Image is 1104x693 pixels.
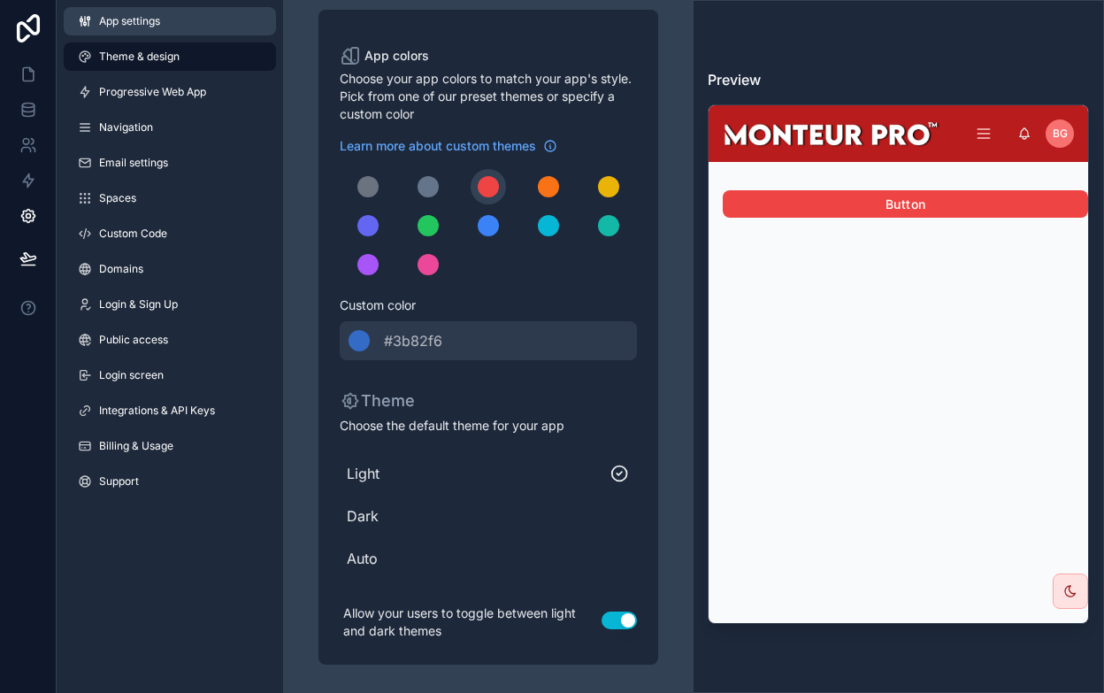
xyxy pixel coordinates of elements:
span: Navigation [99,120,153,135]
div: scrollable content [954,114,1017,153]
a: Spaces [64,184,276,212]
a: Custom Code [64,219,276,248]
span: App colors [364,47,429,65]
a: Support [64,467,276,496]
span: BG [1053,127,1068,141]
a: Theme & design [64,42,276,71]
a: Domains [64,255,276,283]
span: Custom color [340,296,623,314]
p: Theme [340,389,415,413]
a: Email settings [64,149,276,177]
a: Billing & Usage [64,432,276,460]
span: Support [99,474,139,489]
button: Button [723,190,1088,219]
a: Navigation [64,113,276,142]
a: Integrations & API Keys [64,397,276,425]
a: Learn more about custom themes [340,137,557,155]
span: Learn more about custom themes [340,137,536,155]
span: Login screen [99,368,164,382]
img: App logo [723,119,939,148]
span: Custom Code [99,227,167,241]
span: Light [347,463,610,484]
p: Allow your users to toggle between light and dark themes [340,601,602,643]
a: Login screen [64,361,276,389]
span: Auto [347,548,630,569]
span: Dark [347,505,630,527]
span: #3b82f6 [384,330,442,351]
span: Email settings [99,156,168,170]
a: Login & Sign Up [64,290,276,319]
span: Login & Sign Up [99,297,178,312]
span: Spaces [99,191,136,205]
a: Public access [64,326,276,354]
span: App settings [99,14,160,28]
span: Domains [99,262,143,276]
span: Public access [99,333,168,347]
a: App settings [64,7,276,35]
span: Billing & Usage [99,439,173,453]
span: Theme & design [99,50,180,64]
span: Integrations & API Keys [99,404,215,418]
h3: Preview [708,69,1089,90]
span: Choose your app colors to match your app's style. Pick from one of our preset themes or specify a... [340,70,637,123]
span: Progressive Web App [99,85,206,99]
span: Choose the default theme for your app [340,417,637,435]
a: Progressive Web App [64,78,276,106]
